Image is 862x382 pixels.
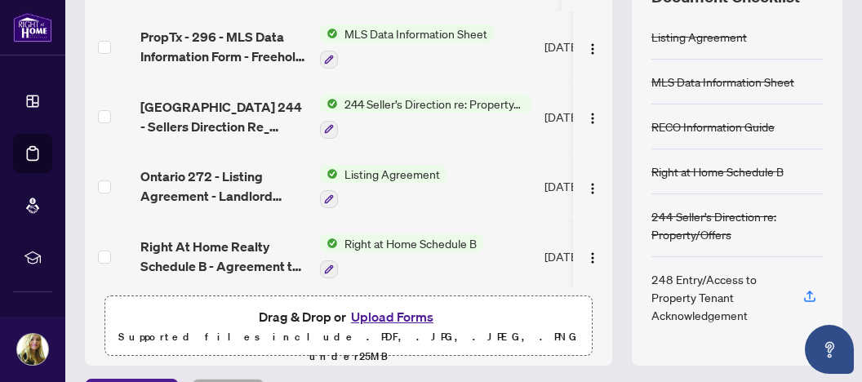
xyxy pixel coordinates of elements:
[651,162,784,180] div: Right at Home Schedule B
[346,306,438,327] button: Upload Forms
[586,251,599,264] img: Logo
[538,82,649,152] td: [DATE]
[13,12,52,42] img: logo
[580,243,606,269] button: Logo
[338,165,447,183] span: Listing Agreement
[320,24,494,69] button: Status IconMLS Data Information Sheet
[338,234,483,252] span: Right at Home Schedule B
[320,165,447,209] button: Status IconListing Agreement
[580,173,606,199] button: Logo
[338,24,494,42] span: MLS Data Information Sheet
[320,24,338,42] img: Status Icon
[115,327,582,366] p: Supported files include .PDF, .JPG, .JPEG, .PNG under 25 MB
[651,73,794,91] div: MLS Data Information Sheet
[580,33,606,60] button: Logo
[538,152,649,222] td: [DATE]
[320,95,531,139] button: Status Icon244 Seller’s Direction re: Property/Offers
[580,104,606,130] button: Logo
[651,28,747,46] div: Listing Agreement
[140,167,307,206] span: Ontario 272 - Listing Agreement - Landlord Designated Representation Agreement Authority to Offer...
[651,118,775,135] div: RECO Information Guide
[320,165,338,183] img: Status Icon
[105,296,592,376] span: Drag & Drop orUpload FormsSupported files include .PDF, .JPG, .JPEG, .PNG under25MB
[320,234,483,278] button: Status IconRight at Home Schedule B
[320,234,338,252] img: Status Icon
[538,11,649,82] td: [DATE]
[805,325,854,374] button: Open asap
[586,182,599,195] img: Logo
[538,221,649,291] td: [DATE]
[338,95,531,113] span: 244 Seller’s Direction re: Property/Offers
[586,42,599,56] img: Logo
[140,97,307,136] span: [GEOGRAPHIC_DATA] 244 - Sellers Direction Re_ Property_Offers-1-1.pdf
[140,237,307,276] span: Right At Home Realty Schedule B - Agreement to Lease - Residential-3-1.pdf
[651,207,823,243] div: 244 Seller’s Direction re: Property/Offers
[259,306,438,327] span: Drag & Drop or
[17,334,48,365] img: Profile Icon
[651,270,784,324] div: 248 Entry/Access to Property Tenant Acknowledgement
[320,95,338,113] img: Status Icon
[586,112,599,125] img: Logo
[140,27,307,66] span: PropTx - 296 - MLS Data Information Form - Freehold - Lease_Sub-Lease-1.pdf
